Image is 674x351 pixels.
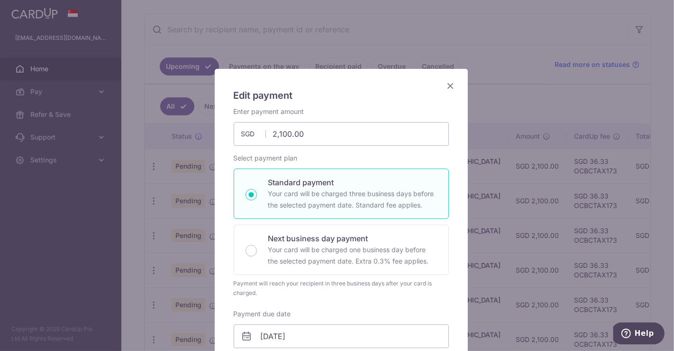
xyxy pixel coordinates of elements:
[234,324,449,348] input: DD / MM / YYYY
[234,153,298,163] label: Select payment plan
[21,7,41,15] span: Help
[445,80,456,92] button: Close
[234,122,449,146] input: 0.00
[234,279,449,298] div: Payment will reach your recipient in three business days after your card is charged.
[241,129,266,139] span: SGD
[268,188,437,211] p: Your card will be charged three business days before the selected payment date. Standard fee appl...
[234,309,291,319] label: Payment due date
[268,244,437,267] p: Your card will be charged one business day before the selected payment date. Extra 0.3% fee applies.
[268,233,437,244] p: Next business day payment
[268,177,437,188] p: Standard payment
[234,107,304,116] label: Enter payment amount
[234,88,449,103] h5: Edit payment
[613,323,665,346] iframe: Opens a widget where you can find more information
